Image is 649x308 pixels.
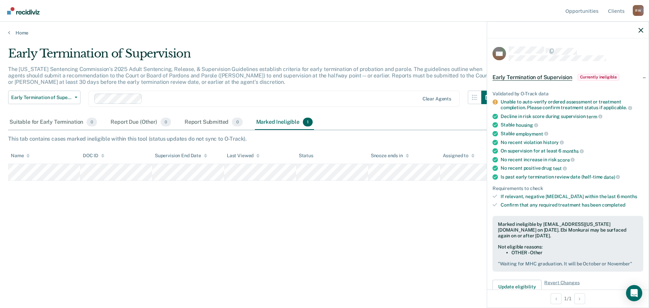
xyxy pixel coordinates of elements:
span: Early Termination of Supervision [492,74,572,80]
button: Previous Opportunity [551,293,561,304]
div: Validated by O-Track data [492,91,643,96]
span: test [553,166,567,171]
div: Report Due (Other) [109,115,172,130]
p: The [US_STATE] Sentencing Commission’s 2025 Adult Sentencing, Release, & Supervision Guidelines e... [8,66,489,85]
span: Early Termination of Supervision [11,95,72,100]
div: No recent violation [501,139,643,145]
div: Requirements to check [492,185,643,191]
div: On supervision for at least 6 [501,148,643,154]
div: DOC ID [83,153,104,159]
div: Confirm that any required treatment has been [501,202,643,208]
div: Unable to auto-verify ordered assessment or treatment completion. Please confirm treatment status... [501,99,643,111]
button: Update eligibility [492,280,542,293]
div: Name [11,153,30,159]
div: Early Termination of SupervisionCurrently ineligible [487,66,649,88]
div: Report Submitted [183,115,244,130]
div: Is past early termination review date (half-time [501,174,643,180]
div: Stable [501,122,643,128]
span: 0 [87,118,97,126]
div: Not eligible reasons: [498,244,638,250]
div: Marked Ineligible [255,115,314,130]
span: housing [516,122,538,128]
span: months [562,148,584,153]
span: completed [602,202,625,208]
div: No recent positive drug [501,165,643,171]
span: Currently ineligible [578,74,619,80]
div: 1 / 1 [487,289,649,307]
span: date) [604,174,620,180]
span: months [621,194,637,199]
div: Marked ineligible by [EMAIL_ADDRESS][US_STATE][DOMAIN_NAME] on [DATE]. Ebi Monkurai may be surfac... [498,221,638,238]
span: employment [516,131,548,136]
div: Snooze ends in [371,153,409,159]
span: 0 [232,118,242,126]
div: Open Intercom Messenger [626,285,642,301]
div: Status [299,153,313,159]
div: Suitable for Early Termination [8,115,98,130]
img: Recidiviz [7,7,40,15]
span: score [557,157,575,162]
span: Revert Changes [544,280,579,293]
div: Supervision End Date [155,153,207,159]
span: 1 [303,118,313,126]
button: Next Opportunity [574,293,585,304]
pre: " Waiting for MHC graduation. It will be October or November " [498,261,638,266]
li: OTHER - Other [511,250,638,255]
span: history [543,140,564,145]
div: Stable [501,131,643,137]
div: Last Viewed [227,153,260,159]
span: term [586,114,602,119]
div: Assigned to [443,153,475,159]
div: If relevant, negative [MEDICAL_DATA] within the last 6 [501,194,643,199]
div: Early Termination of Supervision [8,47,495,66]
div: This tab contains cases marked ineligible within this tool (status updates do not sync to O-Track). [8,136,641,142]
div: No recent increase in risk [501,157,643,163]
span: 0 [161,118,171,126]
a: Home [8,30,641,36]
div: R W [633,5,644,16]
button: Profile dropdown button [633,5,644,16]
div: Clear agents [423,96,451,102]
div: Decline in risk score during supervision [501,113,643,119]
